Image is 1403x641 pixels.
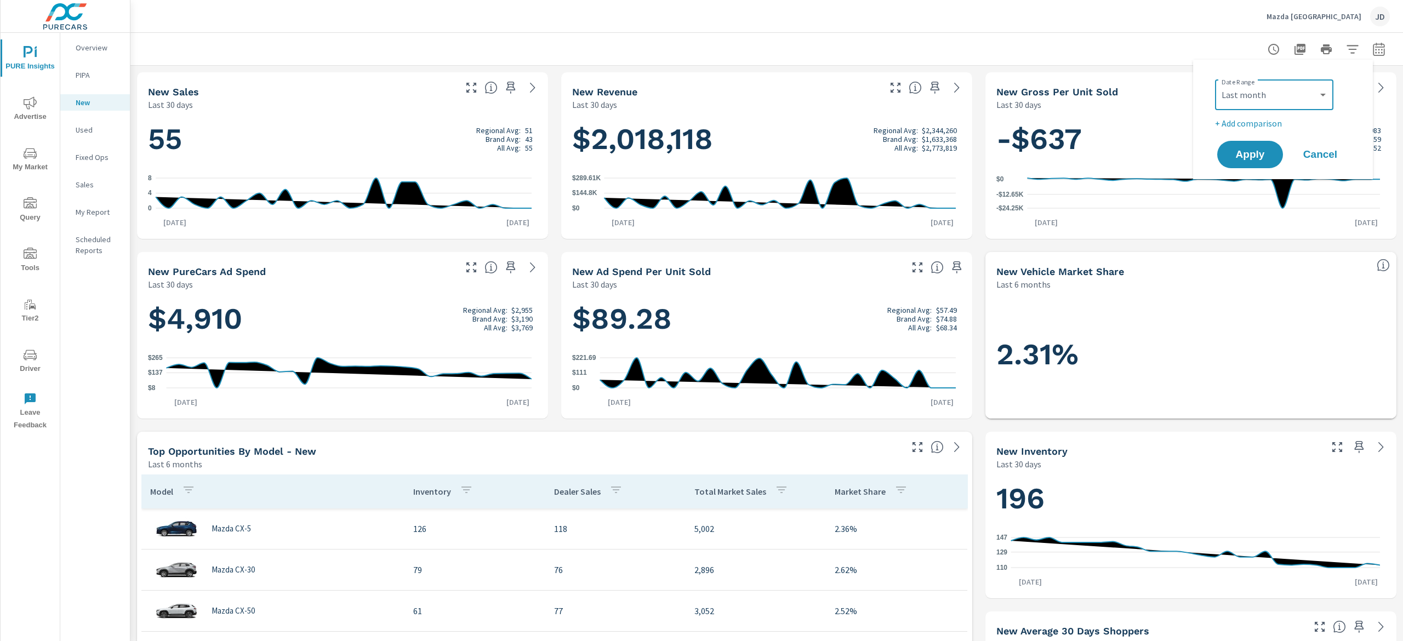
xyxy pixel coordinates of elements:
[996,86,1118,98] h5: New Gross Per Unit Sold
[1215,117,1355,130] p: + Add comparison
[926,79,944,96] span: Save this to your personalized report
[1,33,60,436] div: nav menu
[909,259,926,276] button: Make Fullscreen
[1342,38,1364,60] button: Apply Filters
[148,300,537,337] h1: $4,910
[148,445,316,457] h5: Top Opportunities by Model - New
[212,565,255,575] p: Mazda CX-30
[572,190,597,197] text: $144.8K
[60,176,130,193] div: Sales
[499,217,537,228] p: [DATE]
[1368,38,1390,60] button: Select Date Range
[511,323,533,332] p: $3,769
[4,46,56,73] span: PURE Insights
[499,397,537,408] p: [DATE]
[502,79,520,96] span: Save this to your personalized report
[909,81,922,94] span: Total sales revenue over the selected date range. [Source: This data is sourced from the dealer’s...
[4,298,56,325] span: Tier2
[996,204,1024,212] text: -$24.25K
[1350,618,1368,636] span: Save this to your personalized report
[883,135,918,144] p: Brand Avg:
[1372,438,1390,456] a: See more details in report
[463,306,507,314] p: Regional Avg:
[996,278,1051,291] p: Last 6 months
[1366,135,1381,144] p: $159
[922,126,957,135] p: $2,344,260
[694,522,817,535] p: 5,002
[996,625,1149,637] h5: New Average 30 Days Shoppers
[887,79,904,96] button: Make Fullscreen
[996,98,1041,111] p: Last 30 days
[4,248,56,274] span: Tools
[155,553,198,586] img: glamour
[936,314,957,323] p: $74.88
[948,259,966,276] span: Save this to your personalized report
[572,98,617,111] p: Last 30 days
[1287,141,1353,168] button: Cancel
[554,522,677,535] p: 118
[931,440,944,454] span: Find the biggest opportunities within your model lineup by seeing how each model is selling in yo...
[1347,217,1385,228] p: [DATE]
[148,98,193,111] p: Last 30 days
[413,486,451,497] p: Inventory
[996,534,1007,541] text: 147
[76,42,121,53] p: Overview
[497,144,521,152] p: All Avg:
[948,79,966,96] a: See more details in report
[60,67,130,83] div: PIPA
[897,314,932,323] p: Brand Avg:
[835,486,886,497] p: Market Share
[76,234,121,256] p: Scheduled Reports
[1289,38,1311,60] button: "Export Report to PDF"
[413,563,536,576] p: 79
[600,397,638,408] p: [DATE]
[554,486,601,497] p: Dealer Sales
[1011,576,1050,587] p: [DATE]
[936,323,957,332] p: $68.34
[996,175,1004,183] text: $0
[484,261,498,274] span: Total cost of media for all PureCars channels for the selected dealership group over the selected...
[511,306,533,314] p: $2,955
[894,144,918,152] p: All Avg:
[212,524,251,534] p: Mazda CX-5
[1372,79,1390,96] a: See more details in report
[1027,217,1065,228] p: [DATE]
[167,397,205,408] p: [DATE]
[1217,141,1283,168] button: Apply
[76,179,121,190] p: Sales
[60,204,130,220] div: My Report
[4,348,56,375] span: Driver
[996,564,1007,571] text: 110
[511,314,533,323] p: $3,190
[572,121,961,158] h1: $2,018,118
[1366,126,1381,135] p: $983
[835,604,959,617] p: 2.52%
[554,563,677,576] p: 76
[909,438,926,456] button: Make Fullscreen
[923,397,961,408] p: [DATE]
[572,354,596,362] text: $221.69
[922,135,957,144] p: $1,633,368
[476,126,521,135] p: Regional Avg:
[931,261,944,274] span: Average cost of advertising per each vehicle sold at the dealer over the selected date range. The...
[1315,38,1337,60] button: Print Report
[76,70,121,81] p: PIPA
[155,594,198,627] img: glamour
[148,174,152,182] text: 8
[60,231,130,259] div: Scheduled Reports
[60,94,130,111] div: New
[76,152,121,163] p: Fixed Ops
[4,147,56,174] span: My Market
[148,354,163,362] text: $265
[413,522,536,535] p: 126
[572,369,587,376] text: $111
[76,124,121,135] p: Used
[604,217,642,228] p: [DATE]
[996,457,1041,471] p: Last 30 days
[148,278,193,291] p: Last 30 days
[1350,438,1368,456] span: Save this to your personalized report
[1228,150,1272,159] span: Apply
[1377,259,1390,272] span: Dealer Sales within ZipCode / Total Market Sales. [Market = within dealer PMA (or 60 miles if no ...
[996,336,1385,373] h1: 2.31%
[936,306,957,314] p: $57.49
